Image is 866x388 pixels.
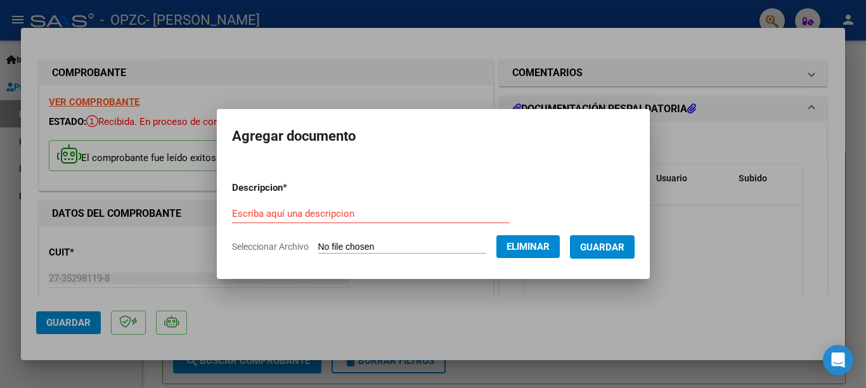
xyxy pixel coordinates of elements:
[496,235,560,258] button: Eliminar
[507,241,550,252] span: Eliminar
[570,235,635,259] button: Guardar
[232,242,309,252] span: Seleccionar Archivo
[232,181,353,195] p: Descripcion
[232,124,635,148] h2: Agregar documento
[823,345,853,375] div: Open Intercom Messenger
[580,242,624,253] span: Guardar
